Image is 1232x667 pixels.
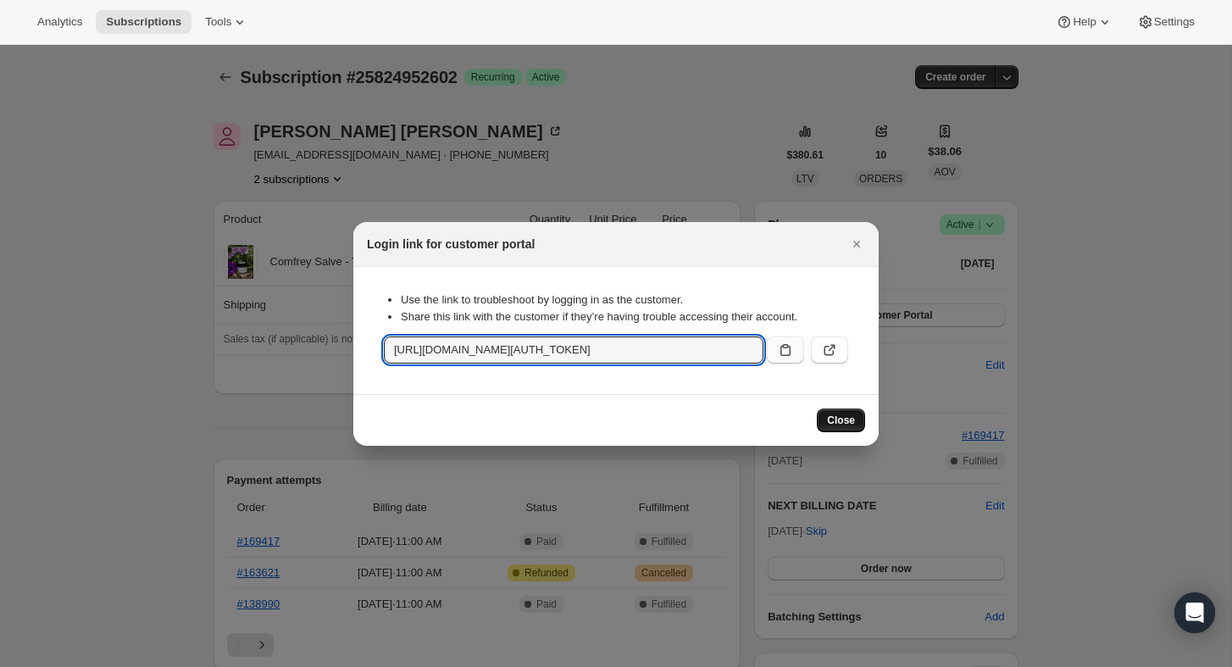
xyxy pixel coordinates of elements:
[1073,15,1096,29] span: Help
[1174,592,1215,633] div: Open Intercom Messenger
[1127,10,1205,34] button: Settings
[96,10,191,34] button: Subscriptions
[27,10,92,34] button: Analytics
[827,414,855,427] span: Close
[1046,10,1123,34] button: Help
[401,292,848,308] li: Use the link to troubleshoot by logging in as the customer.
[367,236,535,253] h2: Login link for customer portal
[1154,15,1195,29] span: Settings
[817,409,865,432] button: Close
[37,15,82,29] span: Analytics
[106,15,181,29] span: Subscriptions
[401,308,848,325] li: Share this link with the customer if they’re having trouble accessing their account.
[845,232,869,256] button: Close
[195,10,258,34] button: Tools
[205,15,231,29] span: Tools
